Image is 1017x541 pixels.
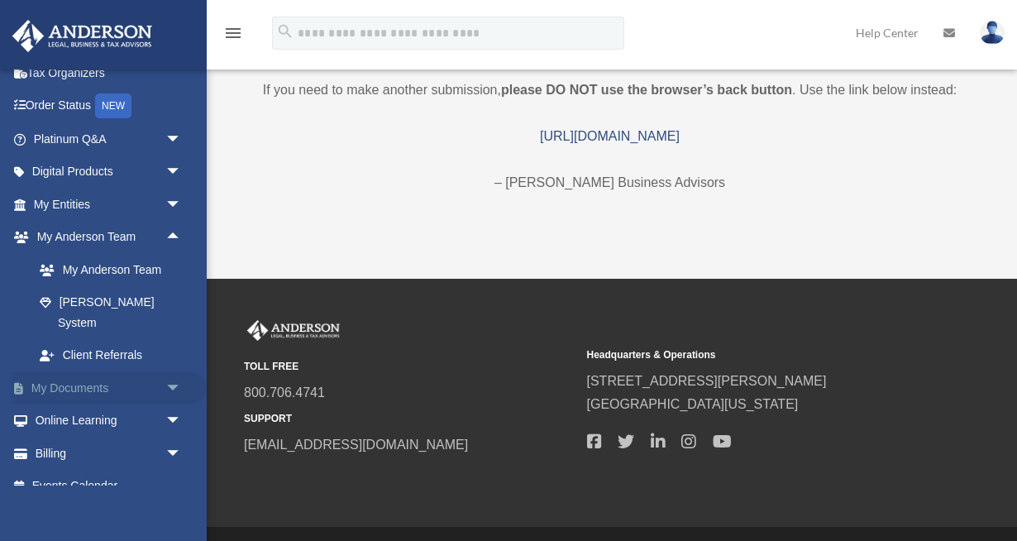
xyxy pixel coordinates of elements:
[12,221,207,254] a: My Anderson Teamarrow_drop_up
[7,20,157,52] img: Anderson Advisors Platinum Portal
[587,347,919,364] small: Headquarters & Operations
[165,371,198,405] span: arrow_drop_down
[223,79,996,102] p: If you need to make another submission, . Use the link below instead:
[165,221,198,255] span: arrow_drop_up
[165,188,198,222] span: arrow_drop_down
[540,129,680,143] a: [URL][DOMAIN_NAME]
[12,188,207,221] a: My Entitiesarrow_drop_down
[244,385,325,400] a: 800.706.4741
[165,156,198,189] span: arrow_drop_down
[23,253,207,286] a: My Anderson Team
[23,339,207,372] a: Client Referrals
[12,437,207,470] a: Billingarrow_drop_down
[23,286,207,339] a: [PERSON_NAME] System
[12,405,207,438] a: Online Learningarrow_drop_down
[223,29,243,43] a: menu
[165,122,198,156] span: arrow_drop_down
[165,405,198,438] span: arrow_drop_down
[12,56,207,89] a: Tax Organizers
[587,374,827,388] a: [STREET_ADDRESS][PERSON_NAME]
[165,437,198,471] span: arrow_drop_down
[244,438,468,452] a: [EMAIL_ADDRESS][DOMAIN_NAME]
[12,470,207,503] a: Events Calendar
[276,22,294,41] i: search
[501,83,792,97] b: please DO NOT use the browser’s back button
[244,358,575,376] small: TOLL FREE
[223,23,243,43] i: menu
[244,320,343,342] img: Anderson Advisors Platinum Portal
[12,371,207,405] a: My Documentsarrow_drop_down
[980,21,1005,45] img: User Pic
[95,93,131,118] div: NEW
[223,171,996,194] p: – [PERSON_NAME] Business Advisors
[587,397,799,411] a: [GEOGRAPHIC_DATA][US_STATE]
[12,89,207,123] a: Order StatusNEW
[12,156,207,189] a: Digital Productsarrow_drop_down
[12,122,207,156] a: Platinum Q&Aarrow_drop_down
[244,410,575,428] small: SUPPORT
